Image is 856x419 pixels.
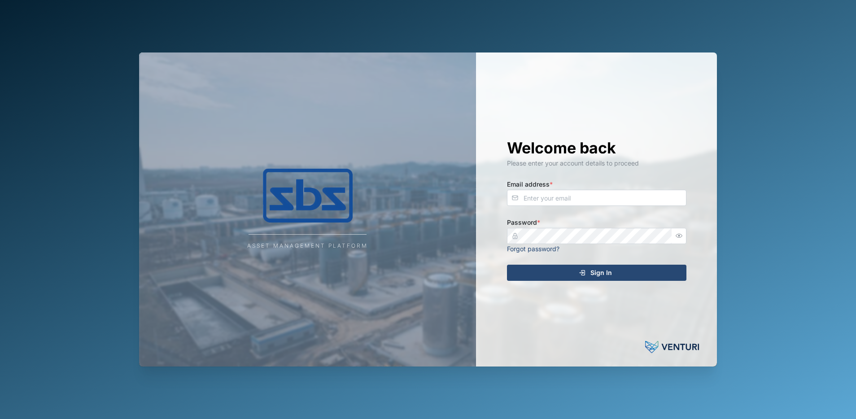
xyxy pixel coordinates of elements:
[645,338,699,356] img: Powered by: Venturi
[218,169,397,223] img: Company Logo
[507,245,559,253] a: Forgot password?
[590,265,612,280] span: Sign In
[507,218,540,227] label: Password
[507,190,686,206] input: Enter your email
[507,138,686,158] h1: Welcome back
[507,158,686,168] div: Please enter your account details to proceed
[507,179,553,189] label: Email address
[247,242,368,250] div: Asset Management Platform
[507,265,686,281] button: Sign In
